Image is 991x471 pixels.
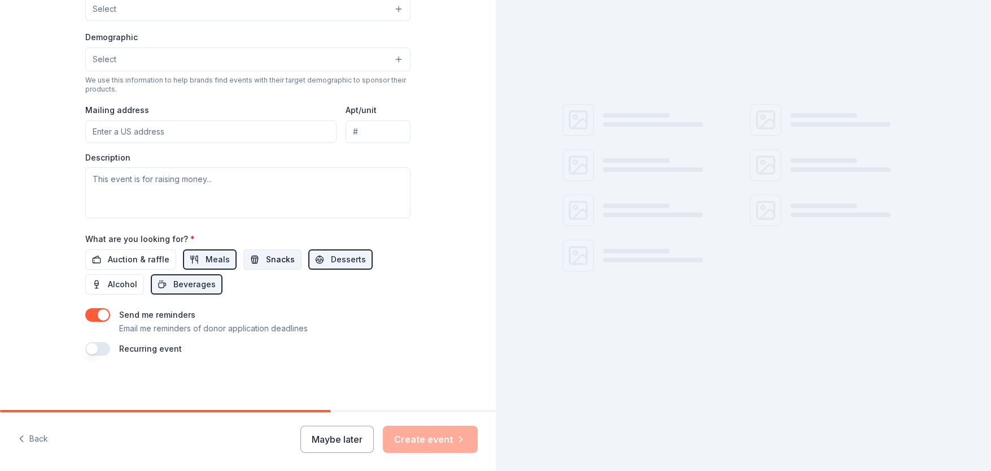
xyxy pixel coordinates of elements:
button: Meals [183,249,237,270]
label: Description [85,152,130,163]
span: Snacks [266,253,295,266]
input: # [346,120,411,143]
label: Send me reminders [119,310,195,319]
button: Alcohol [85,274,144,295]
span: Select [93,53,116,66]
button: Maybe later [300,426,374,453]
label: Recurring event [119,344,182,353]
span: Select [93,2,116,16]
button: Auction & raffle [85,249,176,270]
span: Desserts [331,253,366,266]
button: Snacks [243,249,302,270]
label: What are you looking for? [85,234,195,245]
label: Apt/unit [346,105,377,116]
input: Enter a US address [85,120,337,143]
span: Meals [206,253,230,266]
span: Beverages [173,278,216,291]
label: Demographic [85,32,138,43]
button: Back [18,427,48,451]
button: Select [85,47,411,71]
span: Alcohol [108,278,137,291]
label: Mailing address [85,105,149,116]
p: Email me reminders of donor application deadlines [119,322,308,335]
button: Desserts [308,249,373,270]
button: Beverages [151,274,222,295]
span: Auction & raffle [108,253,169,266]
div: We use this information to help brands find events with their target demographic to sponsor their... [85,76,411,94]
